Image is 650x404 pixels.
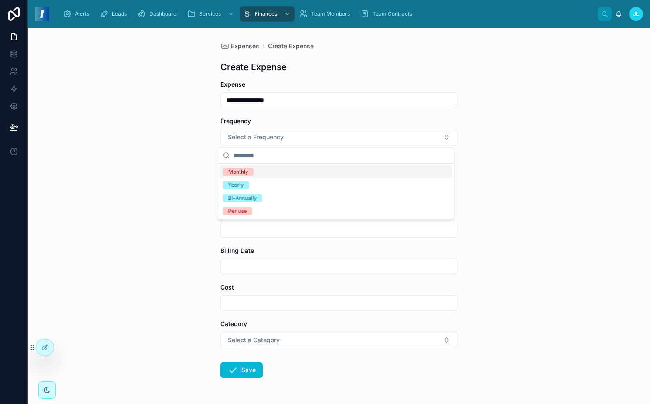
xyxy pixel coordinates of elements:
[218,164,454,219] div: Suggestions
[220,247,254,254] span: Billing Date
[60,6,95,22] a: Alerts
[228,336,280,344] span: Select a Category
[220,320,247,327] span: Category
[56,4,598,24] div: scrollable content
[220,129,457,145] button: Select Button
[199,10,221,17] span: Services
[358,6,418,22] a: Team Contracts
[255,10,277,17] span: Finances
[633,10,639,17] span: JL
[228,194,257,202] div: Bi-Annually
[75,10,89,17] span: Alerts
[220,332,457,348] button: Select Button
[135,6,183,22] a: Dashboard
[372,10,412,17] span: Team Contracts
[228,207,247,215] div: Per use
[220,283,234,291] span: Cost
[228,168,248,176] div: Monthly
[220,117,251,125] span: Frequency
[220,61,287,73] h1: Create Expense
[220,42,259,50] a: Expenses
[112,10,127,17] span: Leads
[220,81,245,88] span: Expense
[149,10,176,17] span: Dashboard
[296,6,356,22] a: Team Members
[240,6,295,22] a: Finances
[311,10,350,17] span: Team Members
[184,6,238,22] a: Services
[97,6,133,22] a: Leads
[35,7,49,21] img: App logo
[220,362,263,378] button: Save
[228,181,244,189] div: Yearly
[231,42,259,50] span: Expenses
[228,133,284,141] span: Select a Frequency
[268,42,314,50] a: Create Expense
